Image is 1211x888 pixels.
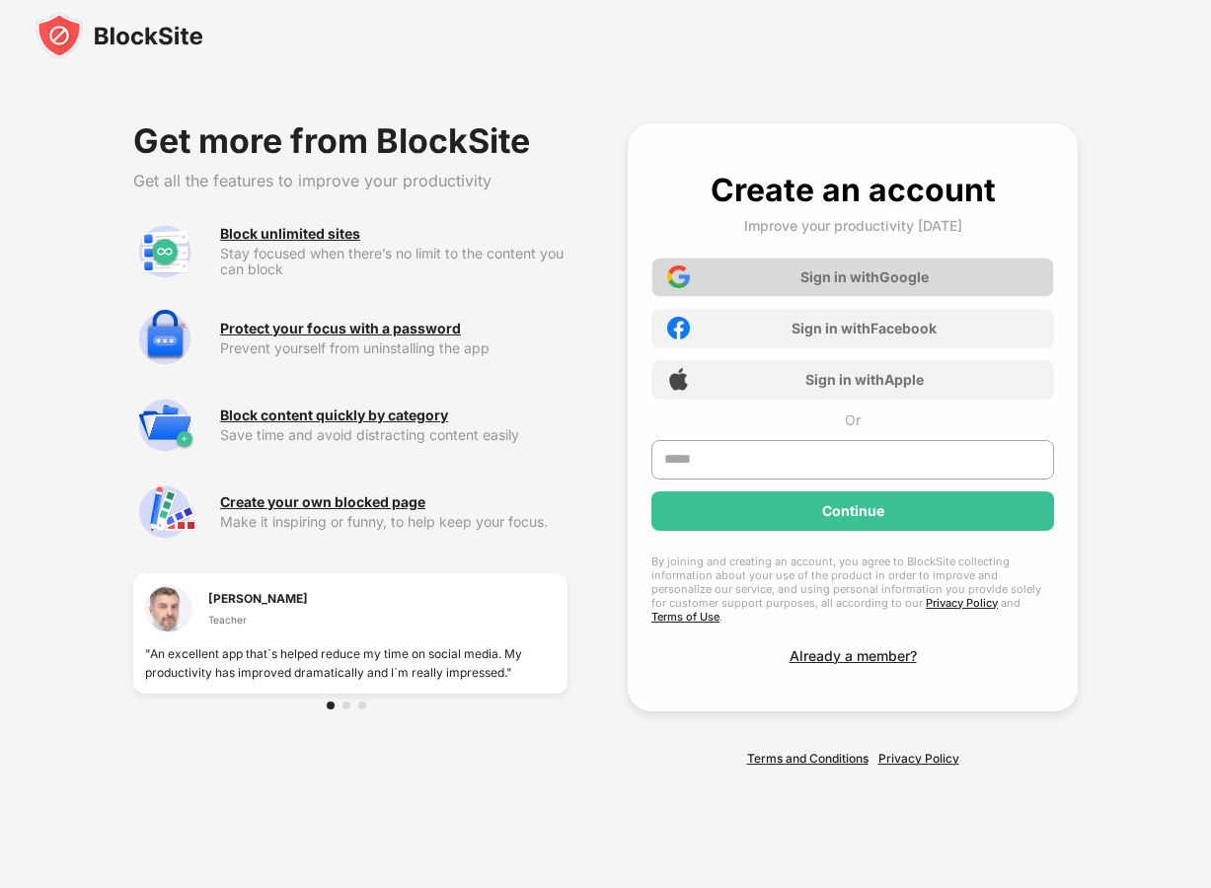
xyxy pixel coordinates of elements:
[220,427,568,443] div: Save time and avoid distracting content easily
[208,612,308,628] div: Teacher
[220,514,568,530] div: Make it inspiring or funny, to help keep your focus.
[878,751,959,766] a: Privacy Policy
[711,171,996,209] div: Create an account
[667,265,690,288] img: google-icon.png
[805,371,924,388] div: Sign in with Apple
[133,123,568,159] div: Get more from BlockSite
[792,320,937,336] div: Sign in with Facebook
[133,171,568,190] div: Get all the features to improve your productivity
[220,407,448,423] div: Block content quickly by category
[220,494,425,510] div: Create your own blocked page
[220,226,360,242] div: Block unlimited sites
[651,610,719,624] a: Terms of Use
[133,307,196,370] img: premium-password-protection.svg
[133,394,196,457] img: premium-category.svg
[133,220,196,283] img: premium-unlimited-blocklist.svg
[667,317,690,339] img: facebook-icon.png
[133,481,196,544] img: premium-customize-block-page.svg
[145,585,192,632] img: testimonial-1.jpg
[926,596,998,610] a: Privacy Policy
[790,647,917,664] div: Already a member?
[220,340,568,356] div: Prevent yourself from uninstalling the app
[145,644,556,682] div: "An excellent app that`s helped reduce my time on social media. My productivity has improved dram...
[36,12,203,59] img: blocksite-icon-black.svg
[220,246,568,277] div: Stay focused when there’s no limit to the content you can block
[208,589,308,608] div: [PERSON_NAME]
[747,751,869,766] a: Terms and Conditions
[845,411,861,428] div: Or
[667,368,690,391] img: apple-icon.png
[800,268,929,285] div: Sign in with Google
[220,321,461,336] div: Protect your focus with a password
[822,503,884,519] div: Continue
[651,555,1054,624] div: By joining and creating an account, you agree to BlockSite collecting information about your use ...
[744,217,962,234] div: Improve your productivity [DATE]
